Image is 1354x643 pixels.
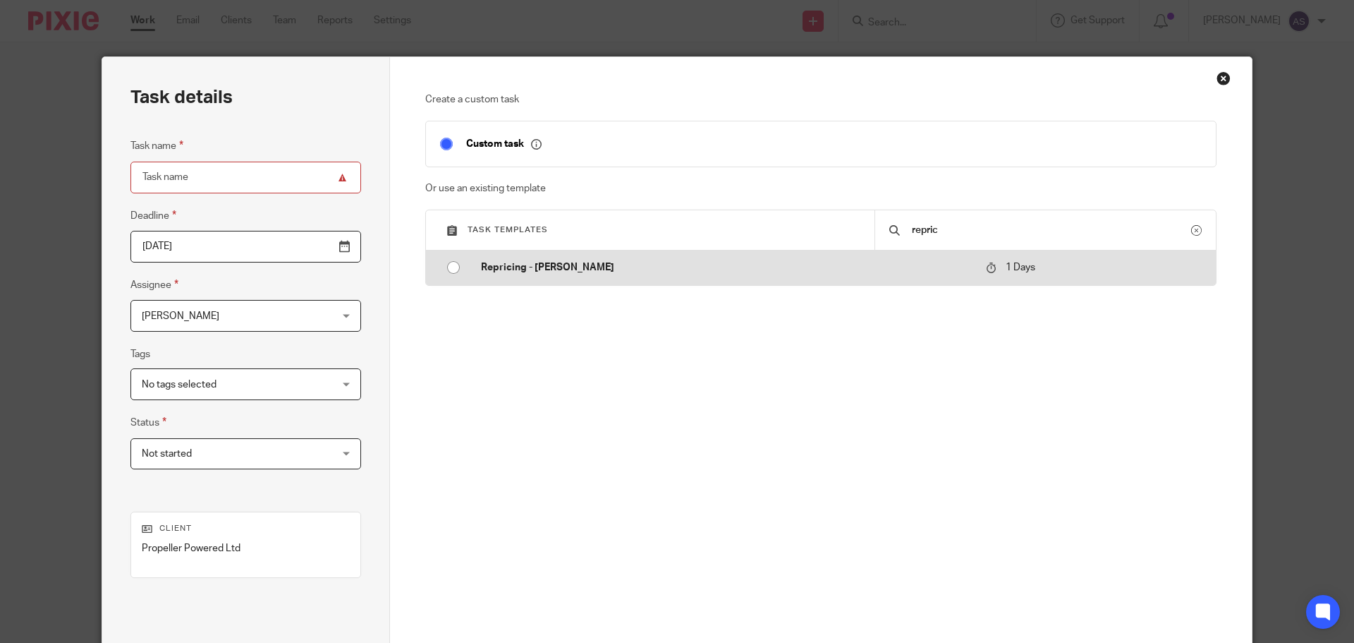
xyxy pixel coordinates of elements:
span: [PERSON_NAME] [142,311,219,321]
div: Close this dialog window [1216,71,1231,85]
label: Status [130,414,166,431]
p: Repricing - [PERSON_NAME] [481,260,972,275]
input: Pick a date [130,231,361,263]
span: 1 Days [1006,263,1035,272]
p: Propeller Powered Ltd [142,541,350,555]
p: Or use an existing template [425,181,1217,196]
span: Task templates [468,226,548,234]
p: Create a custom task [425,92,1217,107]
span: No tags selected [142,380,216,390]
p: Custom task [466,138,542,150]
p: Client [142,523,350,534]
label: Assignee [130,277,178,293]
input: Task name [130,162,361,193]
span: Not started [142,449,192,459]
label: Task name [130,138,183,154]
label: Deadline [130,208,176,224]
label: Tags [130,347,150,361]
h2: Task details [130,85,233,109]
input: Search... [910,222,1191,238]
